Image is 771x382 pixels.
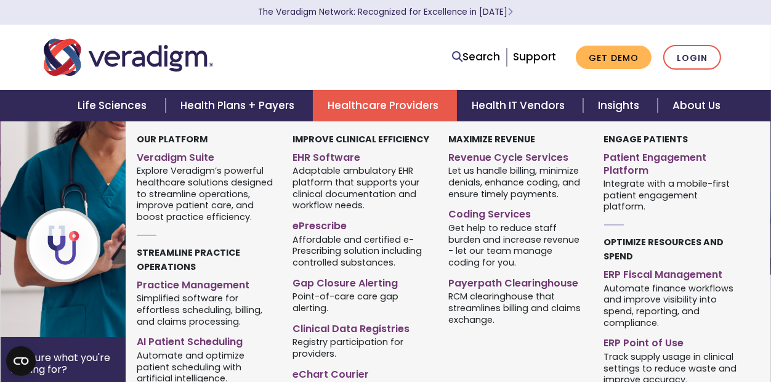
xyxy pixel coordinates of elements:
[604,264,741,282] a: ERP Fiscal Management
[293,147,430,165] a: EHR Software
[293,133,429,145] strong: Improve Clinical Efficiency
[293,290,430,314] span: Point-of-care care gap alerting.
[293,364,430,381] a: eChart Courier
[137,133,208,145] strong: Our Platform
[137,274,274,292] a: Practice Management
[293,165,430,211] span: Adaptable ambulatory EHR platform that supports your clinical documentation and workflow needs.
[293,318,430,336] a: Clinical Data Registries
[452,49,500,65] a: Search
[293,272,430,290] a: Gap Closure Alerting
[507,6,513,18] span: Learn More
[137,331,274,349] a: AI Patient Scheduling
[137,147,274,165] a: Veradigm Suite
[448,133,535,145] strong: Maximize Revenue
[258,6,513,18] a: The Veradigm Network: Recognized for Excellence in [DATE]Learn More
[604,236,724,262] strong: Optimize Resources and Spend
[10,352,116,375] p: Not sure what you're looking for?
[448,272,586,290] a: Payerpath Clearinghouse
[63,90,166,121] a: Life Sciences
[448,221,586,268] span: Get help to reduce staff burden and increase revenue - let our team manage coding for you.
[293,215,430,233] a: ePrescribe
[663,45,721,70] a: Login
[137,165,274,223] span: Explore Veradigm’s powerful healthcare solutions designed to streamline operations, improve patie...
[137,246,240,273] strong: Streamline Practice Operations
[448,203,586,221] a: Coding Services
[448,290,586,326] span: RCM clearinghouse that streamlines billing and claims exchange.
[166,90,313,121] a: Health Plans + Payers
[604,133,688,145] strong: Engage Patients
[604,147,741,177] a: Patient Engagement Platform
[293,233,430,269] span: Affordable and certified e-Prescribing solution including controlled substances.
[44,37,213,78] img: Veradigm logo
[6,346,36,376] button: Open CMP widget
[448,165,586,200] span: Let us handle billing, minimize denials, enhance coding, and ensure timely payments.
[576,46,652,70] a: Get Demo
[583,90,658,121] a: Insights
[658,90,735,121] a: About Us
[137,292,274,328] span: Simplified software for effortless scheduling, billing, and claims processing.
[448,147,586,165] a: Revenue Cycle Services
[457,90,583,121] a: Health IT Vendors
[604,332,741,350] a: ERP Point of Use
[604,177,741,213] span: Integrate with a mobile-first patient engagement platform.
[513,49,556,64] a: Support
[293,335,430,359] span: Registry participation for providers.
[604,282,741,328] span: Automate finance workflows and improve visibility into spend, reporting, and compliance.
[313,90,457,121] a: Healthcare Providers
[1,121,199,337] img: Healthcare Provider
